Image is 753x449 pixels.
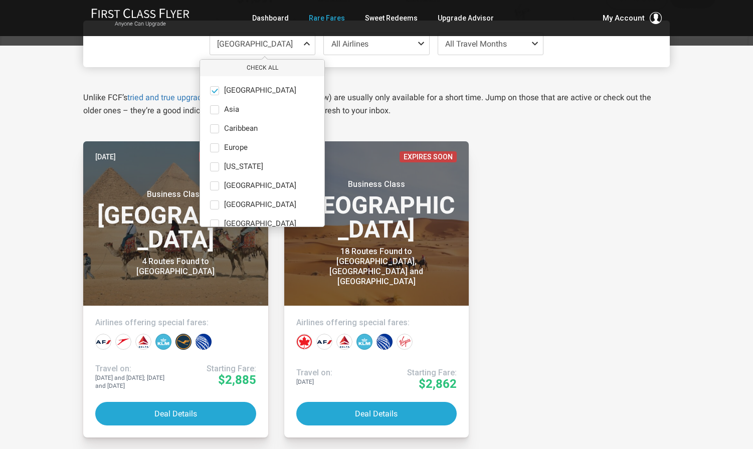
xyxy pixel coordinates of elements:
span: [GEOGRAPHIC_DATA] [224,86,296,95]
time: [DATE] [95,151,116,162]
h4: Airlines offering special fares: [95,318,256,328]
span: [GEOGRAPHIC_DATA] [224,181,296,190]
button: My Account [603,12,662,24]
span: [GEOGRAPHIC_DATA] [224,200,296,209]
div: Air France [95,334,111,350]
button: Deal Details [296,402,457,425]
button: Deal Details [95,402,256,425]
a: Sweet Redeems [365,9,418,27]
div: 4 Routes Found to [GEOGRAPHIC_DATA] [113,257,238,277]
div: United [376,334,393,350]
img: First Class Flyer [91,8,190,19]
a: Upgrade Advisor [438,9,494,27]
div: Delta Airlines [336,334,352,350]
span: [GEOGRAPHIC_DATA] [217,39,293,49]
span: [GEOGRAPHIC_DATA] [224,219,296,229]
small: Business Class [113,189,238,199]
h3: [GEOGRAPHIC_DATA] [296,179,457,242]
span: Caribbean [224,124,258,133]
a: [DATE]Expires SoonBusiness Class[GEOGRAPHIC_DATA]4 Routes Found to [GEOGRAPHIC_DATA]Airlines offe... [83,141,268,437]
div: 18 Routes Found to [GEOGRAPHIC_DATA], [GEOGRAPHIC_DATA] and [GEOGRAPHIC_DATA] [314,247,439,287]
div: Air Canada [296,334,312,350]
a: [DATE]Expires SoonBusiness Class[GEOGRAPHIC_DATA]18 Routes Found to [GEOGRAPHIC_DATA], [GEOGRAPHI... [284,141,469,437]
h4: Airlines offering special fares: [296,318,457,328]
span: My Account [603,12,645,24]
div: Delta Airlines [135,334,151,350]
span: Asia [224,105,239,114]
a: Dashboard [252,9,289,27]
small: Business Class [314,179,439,189]
div: Lufthansa [175,334,192,350]
span: All Travel Months [445,39,507,49]
a: Rare Fares [309,9,345,27]
div: Austrian Airlines‎ [115,334,131,350]
span: Expires Soon [199,151,256,162]
div: KLM [155,334,171,350]
small: Anyone Can Upgrade [91,21,190,28]
div: United [196,334,212,350]
span: [US_STATE] [224,162,263,171]
a: tried and true upgrade strategies [127,93,244,102]
button: Check All [200,60,324,76]
span: All Airlines [331,39,368,49]
div: Air France [316,334,332,350]
p: Unlike FCF’s , our Daily Alerts (below) are usually only available for a short time. Jump on thos... [83,91,670,117]
span: Expires Soon [400,151,457,162]
h3: [GEOGRAPHIC_DATA] [95,189,256,252]
div: Virgin Atlantic [397,334,413,350]
span: Europe [224,143,248,152]
div: KLM [356,334,372,350]
a: First Class FlyerAnyone Can Upgrade [91,8,190,28]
